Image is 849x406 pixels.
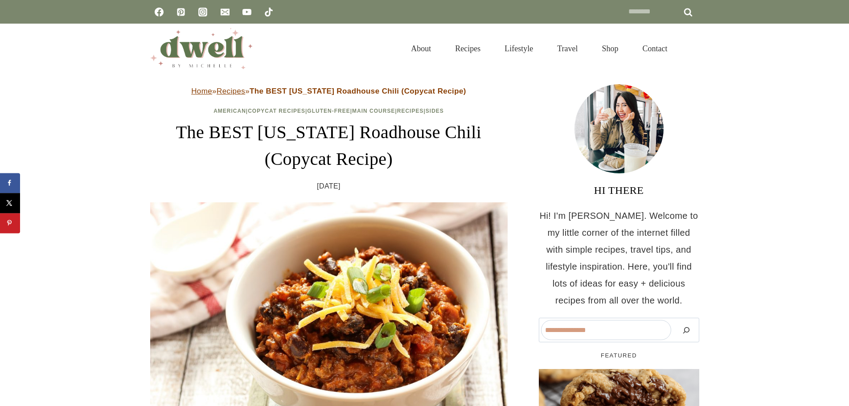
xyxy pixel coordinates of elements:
a: Contact [631,33,680,64]
a: Travel [545,33,590,64]
a: Gluten-Free [307,108,350,114]
h5: FEATURED [539,351,699,360]
a: Recipes [217,87,245,95]
img: DWELL by michelle [150,28,253,69]
a: Home [191,87,212,95]
strong: The BEST [US_STATE] Roadhouse Chili (Copycat Recipe) [250,87,466,95]
a: Email [216,3,234,21]
button: View Search Form [684,41,699,56]
a: Sides [426,108,444,114]
h3: HI THERE [539,182,699,198]
a: Facebook [150,3,168,21]
a: Pinterest [172,3,190,21]
p: Hi! I'm [PERSON_NAME]. Welcome to my little corner of the internet filled with simple recipes, tr... [539,207,699,309]
span: » » [191,87,466,95]
a: YouTube [238,3,256,21]
button: Search [676,320,697,340]
time: [DATE] [317,180,340,193]
a: Recipes [397,108,424,114]
a: Instagram [194,3,212,21]
a: About [399,33,443,64]
a: Lifestyle [492,33,545,64]
a: Shop [590,33,630,64]
a: Recipes [443,33,492,64]
a: American [213,108,246,114]
a: TikTok [260,3,278,21]
a: Copycat Recipes [248,108,305,114]
span: | | | | | [213,108,444,114]
nav: Primary Navigation [399,33,679,64]
a: Main Course [352,108,395,114]
h1: The BEST [US_STATE] Roadhouse Chili (Copycat Recipe) [150,119,508,172]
